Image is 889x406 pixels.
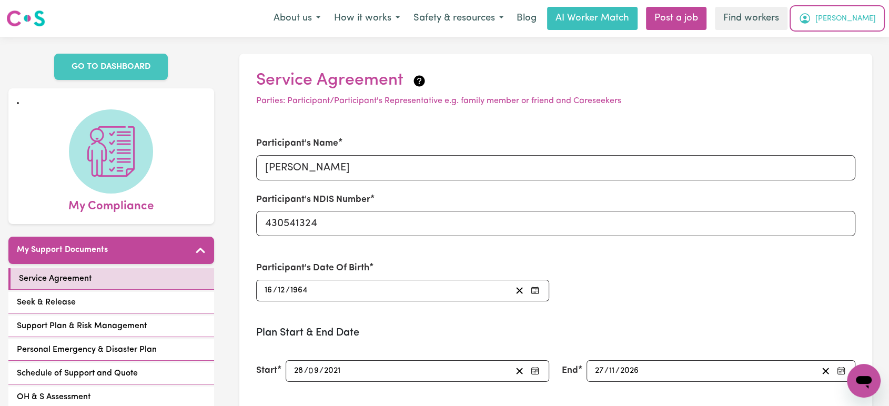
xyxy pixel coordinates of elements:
h5: My Support Documents [17,245,108,255]
input: -- [264,283,273,298]
input: -- [294,364,304,378]
span: / [319,366,324,375]
span: Support Plan & Risk Management [17,320,147,332]
input: ---- [290,283,308,298]
input: ---- [620,364,640,378]
label: Participant's NDIS Number [256,193,370,207]
a: Blog [510,7,543,30]
span: OH & S Assessment [17,391,90,403]
span: Personal Emergency & Disaster Plan [17,343,157,356]
span: 0 [308,367,314,375]
a: Support Plan & Risk Management [8,316,214,337]
span: My Compliance [68,194,154,216]
a: Personal Emergency & Disaster Plan [8,339,214,361]
a: My Compliance [17,109,206,216]
input: -- [594,364,604,378]
label: End [562,364,578,378]
a: Find workers [715,7,787,30]
p: Parties: Participant/Participant's Representative e.g. family member or friend and Careseekers [256,95,856,107]
h3: Plan Start & End Date [256,327,856,339]
input: -- [277,283,286,298]
a: Post a job [646,7,706,30]
button: How it works [327,7,407,29]
input: -- [609,364,615,378]
a: GO TO DASHBOARD [54,54,168,80]
label: Participant's Name [256,137,338,150]
iframe: Button to launch messaging window [847,364,881,398]
span: Schedule of Support and Quote [17,367,138,380]
input: -- [309,364,319,378]
input: ---- [324,364,341,378]
button: My Support Documents [8,237,214,264]
a: AI Worker Match [547,7,638,30]
a: Seek & Release [8,292,214,313]
a: Service Agreement [8,268,214,290]
button: My Account [792,7,883,29]
span: / [604,366,609,375]
h2: Service Agreement [256,70,856,90]
label: Start [256,364,277,378]
label: Participant's Date Of Birth [256,261,369,275]
a: Careseekers logo [6,6,45,31]
span: / [286,286,290,295]
span: / [615,366,620,375]
span: [PERSON_NAME] [815,13,876,25]
span: Seek & Release [17,296,76,309]
img: Careseekers logo [6,9,45,28]
span: / [273,286,277,295]
button: Safety & resources [407,7,510,29]
a: Schedule of Support and Quote [8,363,214,384]
span: / [304,366,308,375]
span: Service Agreement [19,272,92,285]
button: About us [267,7,327,29]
